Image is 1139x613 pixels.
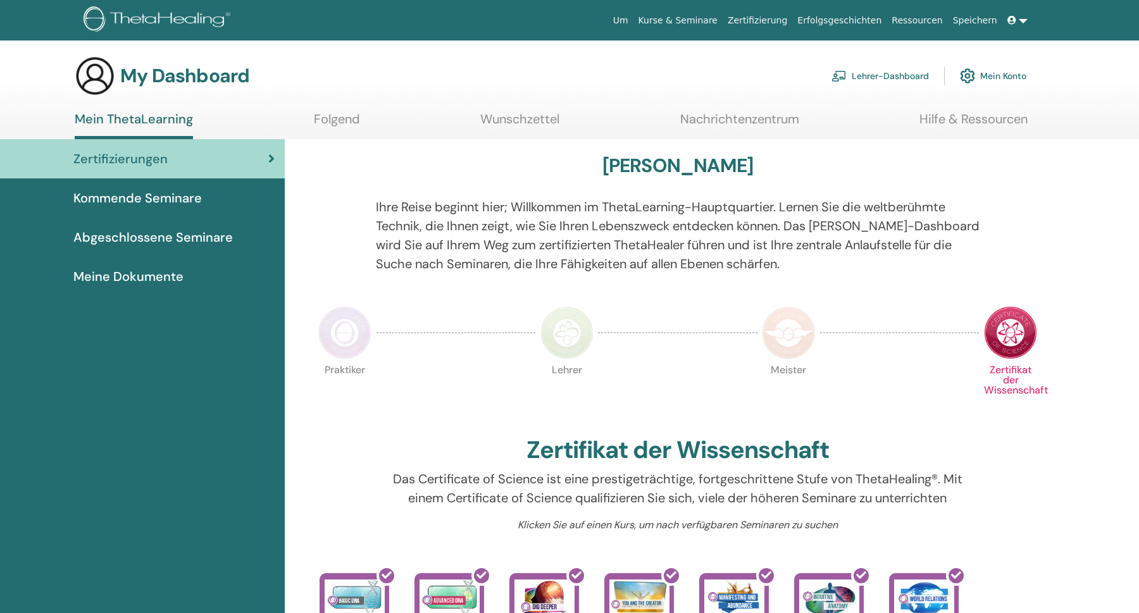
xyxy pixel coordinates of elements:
a: Kurse & Seminare [633,9,723,32]
p: Meister [762,365,815,418]
p: Klicken Sie auf einen Kurs, um nach verfügbaren Seminaren zu suchen [376,517,980,533]
a: Folgend [314,111,360,136]
span: Kommende Seminare [73,189,202,207]
p: Lehrer [540,365,594,418]
a: Hilfe & Ressourcen [919,111,1028,136]
img: Certificate of Science [984,306,1037,359]
img: logo.png [84,6,235,35]
p: Das Certificate of Science ist eine prestigeträchtige, fortgeschrittene Stufe von ThetaHealing®. ... [376,469,980,507]
h3: My Dashboard [120,65,249,87]
img: Master [762,306,815,359]
h2: Zertifikat der Wissenschaft [526,436,829,465]
a: Erfolgsgeschichten [792,9,887,32]
a: Nachrichtenzentrum [680,111,799,136]
img: Practitioner [318,306,371,359]
img: Instructor [540,306,594,359]
a: Um [608,9,633,32]
p: Ihre Reise beginnt hier; Willkommen im ThetaLearning-Hauptquartier. Lernen Sie die weltberühmte T... [376,197,980,273]
h3: [PERSON_NAME] [602,154,754,177]
a: Speichern [948,9,1002,32]
a: Ressourcen [887,9,947,32]
img: generic-user-icon.jpg [75,56,115,96]
a: Lehrer-Dashboard [831,62,929,90]
p: Praktiker [318,365,371,418]
a: Mein Konto [960,62,1026,90]
p: Zertifikat der Wissenschaft [984,365,1037,418]
span: Zertifizierungen [73,149,168,168]
img: chalkboard-teacher.svg [831,70,847,82]
a: Mein ThetaLearning [75,111,193,139]
span: Abgeschlossene Seminare [73,228,233,247]
a: Zertifizierung [723,9,792,32]
img: cog.svg [960,65,975,87]
a: Wunschzettel [480,111,559,136]
span: Meine Dokumente [73,267,184,286]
